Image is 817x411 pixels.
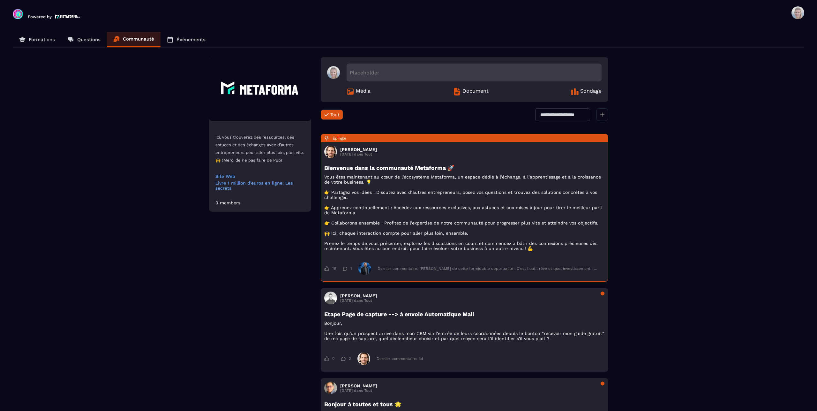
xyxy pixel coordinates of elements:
p: Bonjour, Une fois qu'un prospect arrive dans mon CRM via l'entrée de leurs coordonnées depuis le ... [324,321,604,341]
span: 1 [350,266,352,271]
p: [DATE] dans Tout [340,388,377,393]
a: Événements [161,32,212,47]
div: 0 members [215,200,240,205]
p: Questions [77,37,101,42]
img: logo [55,14,82,19]
p: [DATE] dans Tout [340,298,377,303]
p: Powered by [28,14,52,19]
a: Site Web [215,174,305,179]
a: Formations [13,32,61,47]
span: Tout [330,112,340,117]
p: [DATE] dans Tout [340,152,377,156]
p: Formations [29,37,55,42]
img: Community background [209,57,311,121]
h3: [PERSON_NAME] [340,293,377,298]
div: Dernier commentaire: ici [377,356,423,361]
p: Événements [176,37,206,42]
div: Placeholder [347,64,602,81]
img: logo-branding [13,9,23,19]
p: Communauté [123,36,154,42]
span: Média [356,88,371,95]
span: Sondage [580,88,602,95]
span: Document [462,88,489,95]
h3: Etape Page de capture --> à envoie Automatique Mail [324,311,604,317]
span: 2 [349,356,351,361]
a: Communauté [107,32,161,47]
h3: Bienvenue dans la communauté Metaforma 🚀 [324,164,604,171]
h3: Bonjour à toutes et tous 🌟 [324,401,604,407]
span: 18 [332,266,336,271]
a: Livre 1 million d'euros en ligne: Les secrets [215,180,305,191]
span: Épinglé [333,136,346,141]
p: Ici, vous trouverez des ressources, des astuces et des échanges avec d’autres entrepreneurs pour ... [215,133,305,164]
a: Questions [61,32,107,47]
p: Vous êtes maintenant au cœur de l’écosystème Metaforma, un espace dédié à l’échange, à l’apprenti... [324,174,604,251]
div: Dernier commentaire: [PERSON_NAME] de cette formidable opportunité ! C'est l'outil rêvé et quel i... [378,266,598,271]
h3: [PERSON_NAME] [340,383,377,388]
h3: [PERSON_NAME] [340,147,377,152]
span: 0 [332,356,334,361]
